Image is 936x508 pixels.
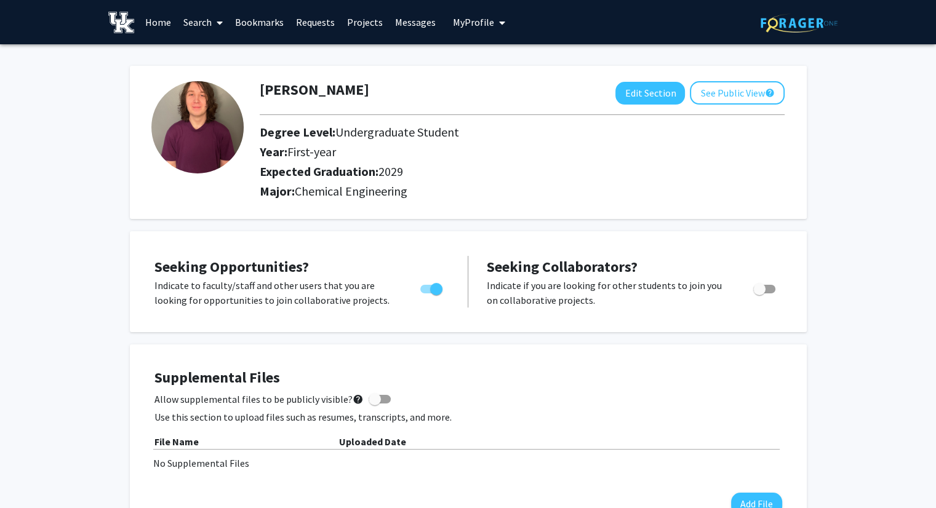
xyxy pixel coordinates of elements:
img: ForagerOne Logo [761,14,838,33]
a: Requests [290,1,341,44]
mat-icon: help [764,85,774,100]
b: Uploaded Date [339,435,406,448]
h2: Year: [260,145,716,159]
button: See Public View [690,81,785,105]
span: Chemical Engineering [295,183,407,199]
div: Toggle [415,278,449,296]
span: Seeking Opportunities? [154,257,309,276]
span: Seeking Collaborators? [487,257,638,276]
a: Projects [341,1,389,44]
div: Toggle [748,278,782,296]
div: No Supplemental Files [153,456,783,470]
a: Messages [389,1,442,44]
span: First-year [287,144,336,159]
img: University of Kentucky Logo [108,12,135,33]
h2: Major: [260,184,785,199]
a: Home [139,1,177,44]
span: Undergraduate Student [335,124,459,140]
span: 2029 [378,164,403,179]
h1: [PERSON_NAME] [260,81,369,99]
p: Indicate if you are looking for other students to join you on collaborative projects. [487,278,730,308]
a: Bookmarks [229,1,290,44]
p: Use this section to upload files such as resumes, transcripts, and more. [154,410,782,424]
a: Search [177,1,229,44]
img: Profile Picture [151,81,244,173]
p: Indicate to faculty/staff and other users that you are looking for opportunities to join collabor... [154,278,397,308]
mat-icon: help [353,392,364,407]
button: Edit Section [615,82,685,105]
span: Allow supplemental files to be publicly visible? [154,392,364,407]
h2: Degree Level: [260,125,716,140]
h4: Supplemental Files [154,369,782,387]
iframe: Chat [9,453,52,499]
b: File Name [154,435,199,448]
span: My Profile [453,16,494,28]
h2: Expected Graduation: [260,164,716,179]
